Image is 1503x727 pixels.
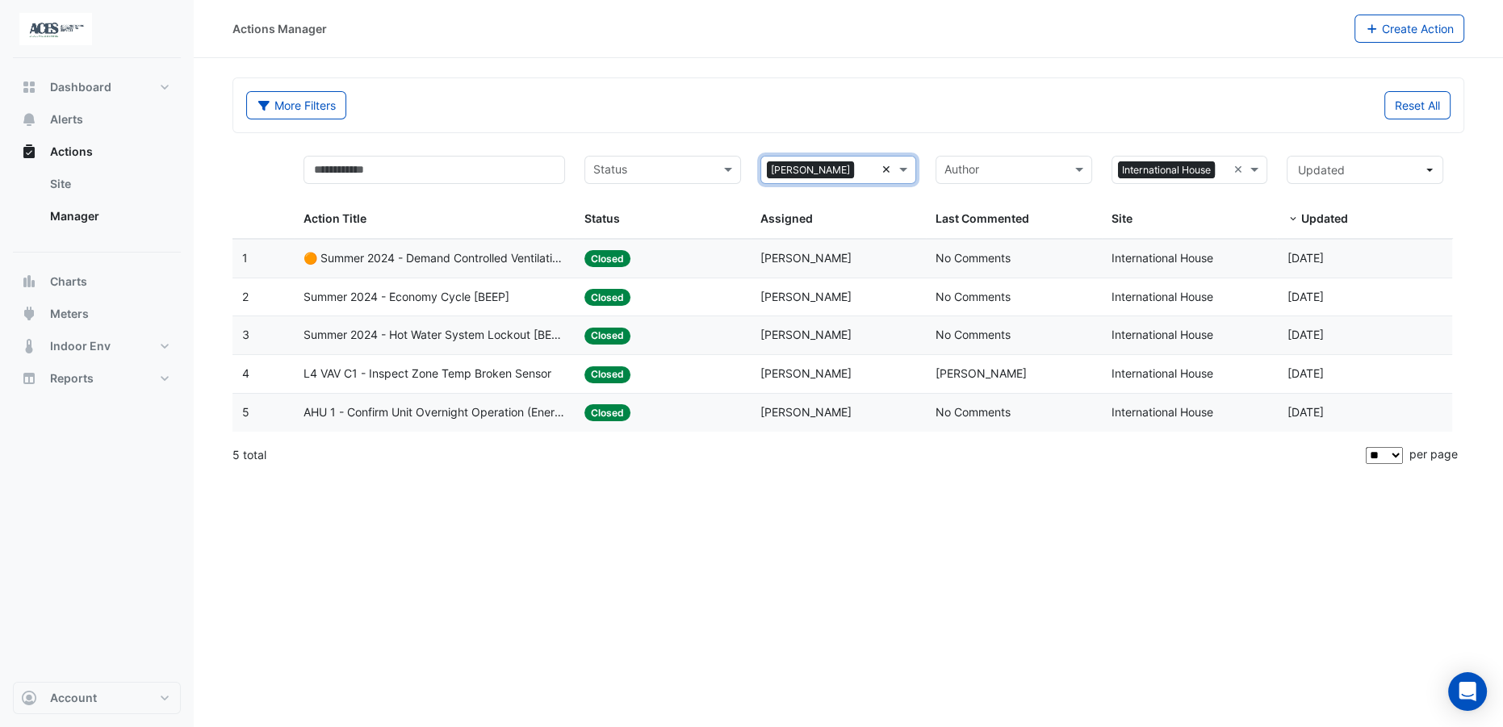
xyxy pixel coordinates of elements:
[1118,161,1215,179] span: International House
[13,265,181,298] button: Charts
[760,328,852,341] span: [PERSON_NAME]
[304,249,565,268] span: 🟠 Summer 2024 - Demand Controlled Ventilation (CO2) [BEEP]
[1448,672,1487,711] div: Open Intercom Messenger
[50,144,93,160] span: Actions
[304,326,565,345] span: Summer 2024 - Hot Water System Lockout [BEEP]
[50,79,111,95] span: Dashboard
[1112,251,1213,265] span: International House
[50,370,94,386] span: Reports
[1112,405,1213,419] span: International House
[1287,328,1323,341] span: 2024-11-26T11:19:47.533
[1112,290,1213,303] span: International House
[246,91,346,119] button: More Filters
[50,111,83,127] span: Alerts
[760,211,813,225] span: Assigned
[760,405,852,419] span: [PERSON_NAME]
[1354,15,1465,43] button: Create Action
[242,366,249,380] span: 4
[1287,366,1323,380] span: 2024-03-05T11:15:20.740
[304,288,509,307] span: Summer 2024 - Economy Cycle [BEEP]
[1287,156,1443,184] button: Updated
[1287,290,1323,303] span: 2024-12-25T11:13:25.777
[584,404,630,421] span: Closed
[936,328,1011,341] span: No Comments
[1297,163,1344,177] span: Updated
[1112,366,1213,380] span: International House
[1384,91,1451,119] button: Reset All
[50,274,87,290] span: Charts
[936,405,1011,419] span: No Comments
[760,366,852,380] span: [PERSON_NAME]
[13,103,181,136] button: Alerts
[21,79,37,95] app-icon: Dashboard
[881,161,895,179] span: Clear
[232,435,1363,475] div: 5 total
[936,211,1029,225] span: Last Commented
[767,161,854,179] span: [PERSON_NAME]
[1287,405,1323,419] span: 2023-11-24T15:59:53.729
[584,250,630,267] span: Closed
[13,330,181,362] button: Indoor Env
[13,362,181,395] button: Reports
[304,403,565,422] span: AHU 1 - Confirm Unit Overnight Operation (Energy Waste)
[760,251,852,265] span: [PERSON_NAME]
[21,306,37,322] app-icon: Meters
[13,168,181,239] div: Actions
[1287,251,1323,265] span: 2025-06-25T11:20:23.099
[13,682,181,714] button: Account
[21,274,37,290] app-icon: Charts
[242,328,249,341] span: 3
[21,370,37,386] app-icon: Reports
[1112,328,1213,341] span: International House
[50,690,97,706] span: Account
[1233,161,1246,179] span: Clear
[21,338,37,354] app-icon: Indoor Env
[13,136,181,168] button: Actions
[936,251,1011,265] span: No Comments
[936,366,1027,380] span: [PERSON_NAME]
[37,200,181,232] a: Manager
[19,13,92,45] img: Company Logo
[242,251,248,265] span: 1
[1409,447,1458,461] span: per page
[304,211,366,225] span: Action Title
[50,338,111,354] span: Indoor Env
[304,365,551,383] span: L4 VAV C1 - Inspect Zone Temp Broken Sensor
[242,290,249,303] span: 2
[760,290,852,303] span: [PERSON_NAME]
[232,20,327,37] div: Actions Manager
[21,111,37,127] app-icon: Alerts
[936,290,1011,303] span: No Comments
[584,366,630,383] span: Closed
[13,71,181,103] button: Dashboard
[584,211,620,225] span: Status
[584,328,630,345] span: Closed
[21,144,37,160] app-icon: Actions
[50,306,89,322] span: Meters
[37,168,181,200] a: Site
[1300,211,1347,225] span: Updated
[1112,211,1132,225] span: Site
[242,405,249,419] span: 5
[584,289,630,306] span: Closed
[13,298,181,330] button: Meters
